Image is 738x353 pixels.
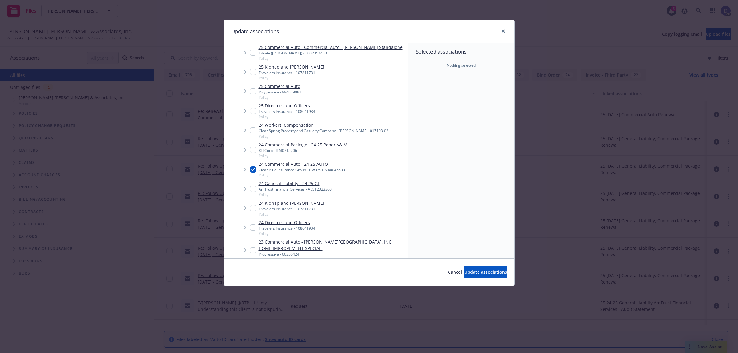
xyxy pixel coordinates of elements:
[259,95,301,100] span: Policy
[259,231,315,236] span: Policy
[259,219,315,226] a: 24 Directors and Officers
[259,239,406,252] a: 23 Commercial Auto - [PERSON_NAME][GEOGRAPHIC_DATA], INC. HOME IMPROVEMENT SPECIALI
[259,134,388,139] span: Policy
[259,141,347,148] a: 24 Commercial Package - 24 25 Poperty&IM
[259,187,334,192] div: AmTrust Financial Services - AES123233601
[464,269,507,275] span: Update associations
[259,44,403,50] a: 25 Commercial Auto - Commercial Auto - [PERSON_NAME] Standalone
[447,63,476,68] span: Nothing selected
[259,192,334,197] span: Policy
[259,206,324,212] div: Travelers Insurance - 107811731
[259,180,334,187] a: 24 General Liability - 24 25 GL
[231,27,279,35] h1: Update associations
[416,48,507,55] span: Selected associations
[259,128,388,133] div: Clear Spring Property and Casualty Company - [PERSON_NAME]- 017103-02
[259,64,324,70] a: 25 Kidnap and [PERSON_NAME]
[259,148,347,153] div: RLI Corp - ILM0715206
[259,109,315,114] div: Travelers Insurance - 108041934
[259,56,403,61] span: Policy
[259,173,345,178] span: Policy
[259,89,301,95] div: Progressive - 994819981
[448,266,462,278] button: Cancel
[259,114,315,119] span: Policy
[259,200,324,206] a: 24 Kidnap and [PERSON_NAME]
[259,153,347,158] span: Policy
[259,50,403,56] div: Infinity ([PERSON_NAME]) - 50023574801
[259,167,345,173] div: Clear Blue Insurance Group - BW03STR240045500
[259,83,301,89] a: 25 Commercial Auto
[448,269,462,275] span: Cancel
[259,102,315,109] a: 25 Directors and Officers
[259,212,324,217] span: Policy
[259,161,345,167] a: 24 Commercial Auto - 24 25 AUTO
[259,70,324,75] div: Travelers Insurance - 107811731
[259,75,324,81] span: Policy
[259,122,388,128] a: 24 Workers' Compensation
[500,27,507,35] a: close
[259,257,406,262] span: Policy
[464,266,507,278] button: Update associations
[259,226,315,231] div: Travelers Insurance - 108041934
[259,252,406,257] div: Progressive - 00356424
